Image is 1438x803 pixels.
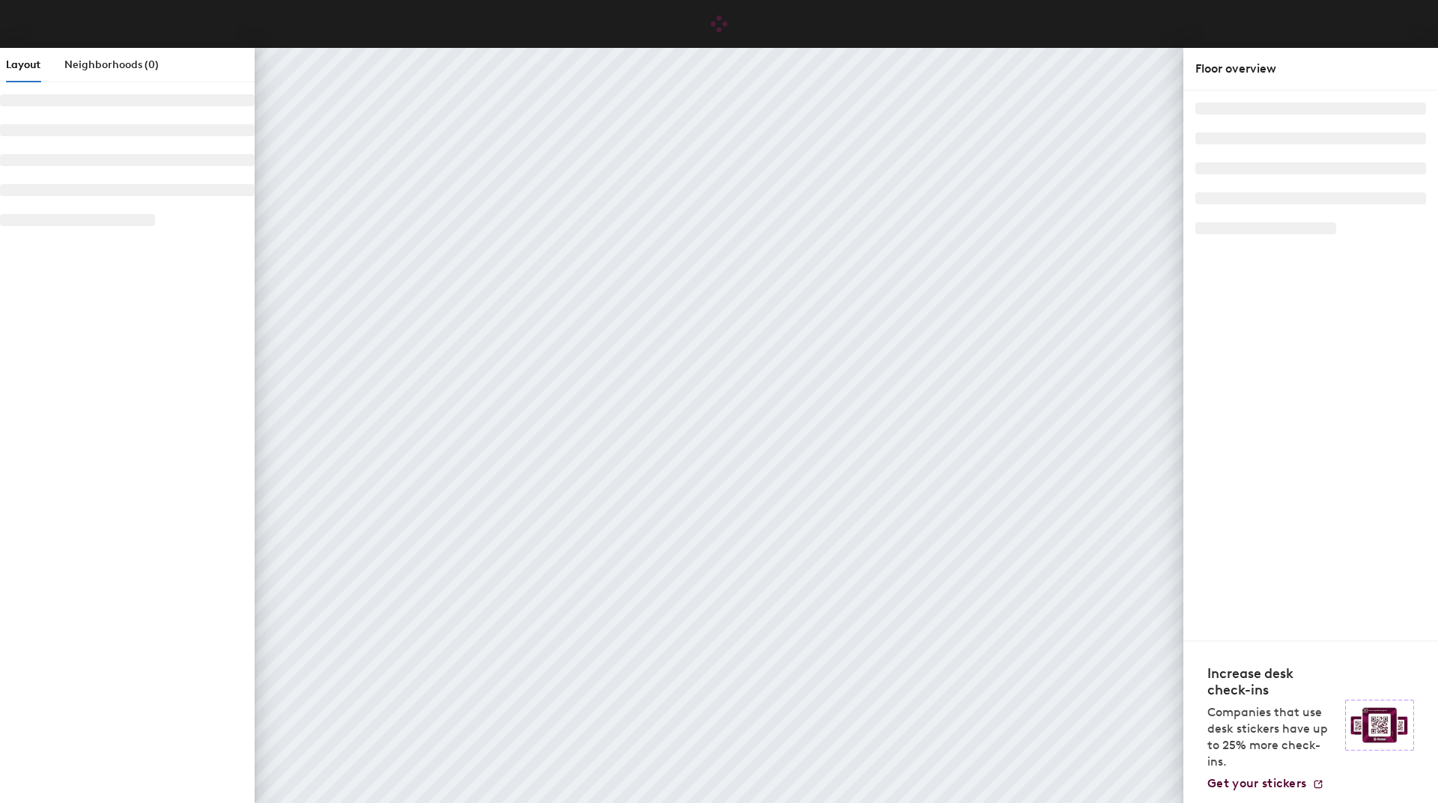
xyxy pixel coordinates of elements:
span: Layout [6,58,40,71]
div: Floor overview [1195,60,1426,78]
a: Get your stickers [1207,776,1324,791]
img: Sticker logo [1345,700,1414,751]
span: Neighborhoods (0) [64,58,159,71]
h4: Increase desk check-ins [1207,665,1336,698]
p: Companies that use desk stickers have up to 25% more check-ins. [1207,704,1336,770]
span: Get your stickers [1207,776,1306,790]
